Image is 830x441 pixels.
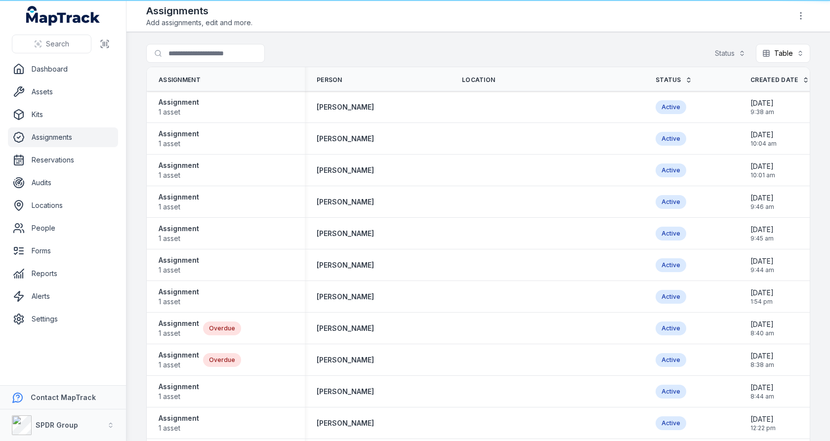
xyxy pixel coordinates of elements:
a: Reservations [8,150,118,170]
span: 9:38 am [750,108,774,116]
a: Audits [8,173,118,193]
time: 01/07/2025, 1:54:33 pm [750,288,774,306]
strong: Contact MapTrack [31,393,96,401]
span: Created Date [750,76,798,84]
span: 8:40 am [750,329,774,337]
span: 10:04 am [750,140,777,148]
a: Locations [8,196,118,215]
strong: [PERSON_NAME] [317,418,374,428]
a: Assets [8,82,118,102]
span: 10:01 am [750,171,775,179]
strong: Assignment [159,382,199,392]
div: Active [656,321,686,335]
strong: Assignment [159,160,199,170]
div: Active [656,258,686,272]
a: [PERSON_NAME] [317,229,374,239]
div: Active [656,132,686,146]
a: People [8,218,118,238]
a: Reports [8,264,118,283]
div: Active [656,195,686,209]
a: [PERSON_NAME] [317,260,374,270]
a: Assignment1 asset [159,287,199,307]
strong: SPDR Group [36,421,78,429]
div: Active [656,353,686,367]
time: 20/08/2025, 9:44:29 am [750,256,774,274]
time: 28/04/2025, 12:22:31 pm [750,414,776,432]
strong: Assignment [159,97,199,107]
a: [PERSON_NAME] [317,102,374,112]
div: Active [656,416,686,430]
a: [PERSON_NAME] [317,387,374,397]
span: [DATE] [750,320,774,329]
span: Assignment [159,76,201,84]
a: Created Date [750,76,809,84]
span: 8:38 am [750,361,774,369]
strong: Assignment [159,224,199,234]
div: Active [656,227,686,241]
strong: Assignment [159,287,199,297]
a: [PERSON_NAME] [317,134,374,144]
time: 15/05/2025, 8:44:14 am [750,383,774,401]
a: [PERSON_NAME] [317,165,374,175]
a: Forms [8,241,118,261]
time: 20/08/2025, 10:01:23 am [750,161,775,179]
a: Assignment1 asset [159,160,199,180]
div: Active [656,290,686,304]
time: 20/08/2025, 9:45:02 am [750,225,774,242]
time: 20/08/2025, 10:04:10 am [750,130,777,148]
a: [PERSON_NAME] [317,355,374,365]
span: Location [462,76,495,84]
strong: Assignment [159,192,199,202]
strong: Assignment [159,350,199,360]
span: [DATE] [750,161,775,171]
a: Alerts [8,286,118,306]
a: Assignment1 asset [159,224,199,243]
a: [PERSON_NAME] [317,292,374,302]
span: 1 asset [159,297,199,307]
time: 29/05/2025, 8:40:46 am [750,320,774,337]
div: Overdue [203,353,241,367]
a: Assignment1 asset [159,192,199,212]
a: Dashboard [8,59,118,79]
button: Status [708,44,752,63]
span: 9:45 am [750,235,774,242]
button: Table [756,44,810,63]
span: 1:54 pm [750,298,774,306]
div: Active [656,163,686,177]
span: 9:44 am [750,266,774,274]
a: [PERSON_NAME] [317,197,374,207]
a: Kits [8,105,118,124]
span: Search [46,39,69,49]
span: 1 asset [159,265,199,275]
a: [PERSON_NAME] [317,323,374,333]
a: Assignment1 asset [159,350,199,370]
time: 29/05/2025, 8:38:43 am [750,351,774,369]
span: Status [656,76,681,84]
time: 26/08/2025, 9:38:33 am [750,98,774,116]
a: Assignment1 asset [159,319,199,338]
a: Status [656,76,692,84]
span: [DATE] [750,383,774,393]
a: Assignment1 asset [159,129,199,149]
span: 12:22 pm [750,424,776,432]
span: 1 asset [159,328,199,338]
a: Assignments [8,127,118,147]
span: [DATE] [750,98,774,108]
span: [DATE] [750,225,774,235]
div: Active [656,100,686,114]
span: 1 asset [159,234,199,243]
a: Assignment1 asset [159,382,199,401]
span: 1 asset [159,392,199,401]
span: 1 asset [159,139,199,149]
span: 1 asset [159,107,199,117]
